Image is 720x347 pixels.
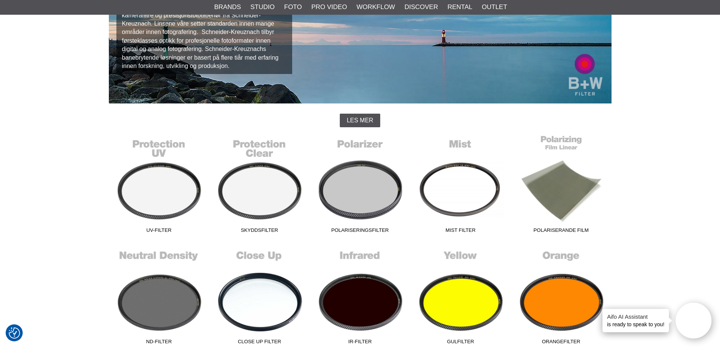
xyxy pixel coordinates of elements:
span: Polariserande film [511,227,612,237]
h4: Aifo AI Assistant [607,313,664,321]
span: Polariseringsfilter [310,227,410,237]
a: Foto [284,2,302,12]
a: Polariserande film [511,135,612,237]
span: Skyddsfilter [209,227,310,237]
a: Discover [404,2,438,12]
a: Polariseringsfilter [310,135,410,237]
div: is ready to speak to you! [602,309,669,332]
a: Rental [447,2,472,12]
a: Mist Filter [410,135,511,237]
button: Samtykkepreferanser [9,326,20,340]
img: Revisit consent button [9,327,20,339]
a: Workflow [356,2,395,12]
a: Outlet [482,2,507,12]
a: UV-Filter [109,135,209,237]
a: Brands [214,2,241,12]
a: Skyddsfilter [209,135,310,237]
span: Mist Filter [410,227,511,237]
span: Les mer [347,117,373,124]
a: Studio [251,2,275,12]
a: Pro Video [311,2,347,12]
span: UV-Filter [109,227,209,237]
